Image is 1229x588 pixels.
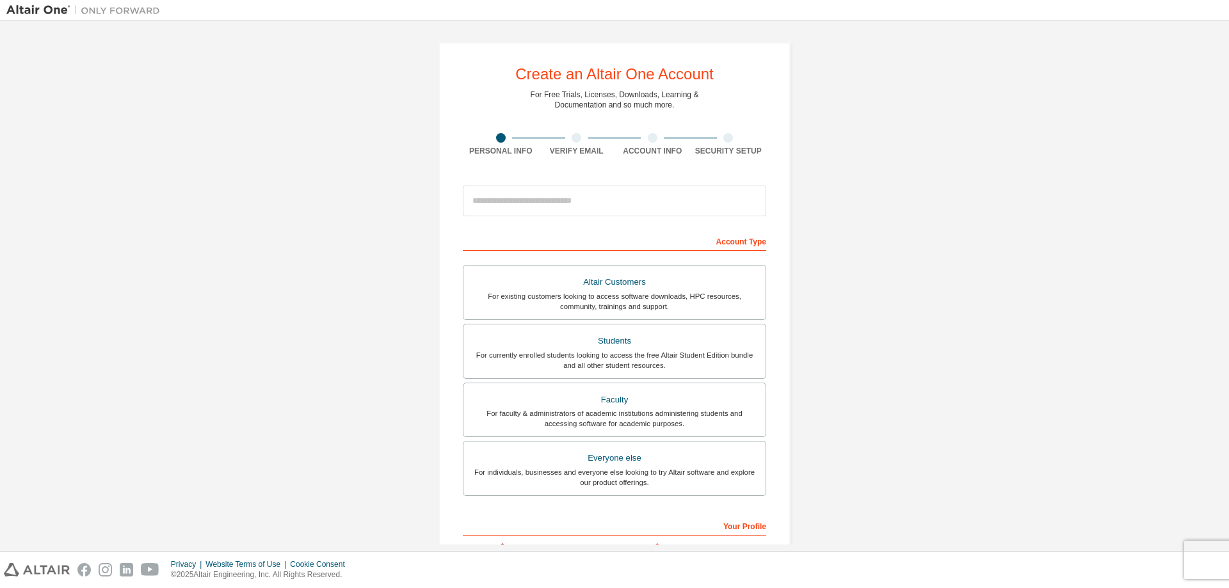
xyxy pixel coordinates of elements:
div: Altair Customers [471,273,758,291]
div: Privacy [171,559,205,569]
p: © 2025 Altair Engineering, Inc. All Rights Reserved. [171,569,353,580]
div: Create an Altair One Account [515,67,714,82]
img: youtube.svg [141,563,159,576]
div: For existing customers looking to access software downloads, HPC resources, community, trainings ... [471,291,758,312]
div: Faculty [471,391,758,409]
div: Account Type [463,230,766,251]
div: Account Info [614,146,691,156]
div: Website Terms of Use [205,559,290,569]
img: Altair One [6,4,166,17]
div: Cookie Consent [290,559,352,569]
label: Last Name [618,542,766,552]
div: Personal Info [463,146,539,156]
div: Students [471,332,758,350]
div: For currently enrolled students looking to access the free Altair Student Edition bundle and all ... [471,350,758,370]
div: Everyone else [471,449,758,467]
div: For individuals, businesses and everyone else looking to try Altair software and explore our prod... [471,467,758,488]
img: altair_logo.svg [4,563,70,576]
div: For Free Trials, Licenses, Downloads, Learning & Documentation and so much more. [531,90,699,110]
div: Verify Email [539,146,615,156]
label: First Name [463,542,611,552]
div: Your Profile [463,515,766,536]
img: instagram.svg [99,563,112,576]
img: facebook.svg [77,563,91,576]
img: linkedin.svg [120,563,133,576]
div: For faculty & administrators of academic institutions administering students and accessing softwa... [471,408,758,429]
div: Security Setup [691,146,767,156]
